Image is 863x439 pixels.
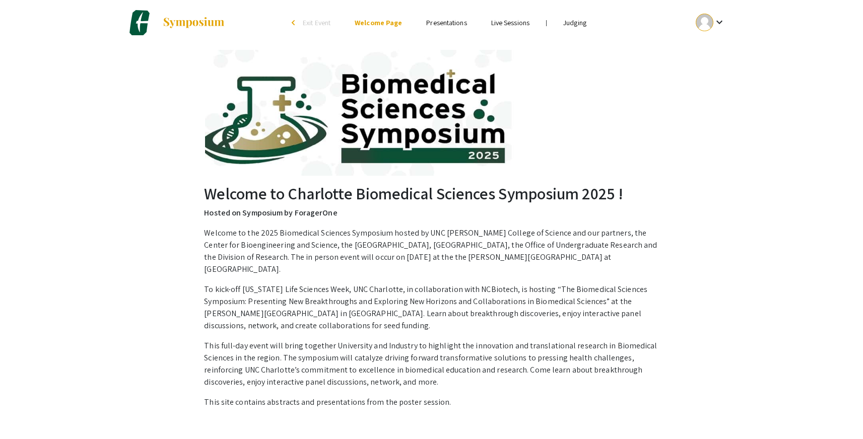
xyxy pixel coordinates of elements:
iframe: Chat [8,394,43,431]
a: Charlotte Biomedical Sciences Symposium 2025 [127,10,225,35]
img: Symposium by ForagerOne [162,17,225,29]
p: To kick-off [US_STATE] Life Sciences Week, UNC Charlotte, in collaboration with NCBiotech, is hos... [204,283,658,332]
h2: Welcome to Charlotte Biomedical Sciences Symposium 2025 ! [204,184,658,203]
div: arrow_back_ios [292,20,298,26]
a: Presentations [426,18,467,27]
a: Live Sessions [491,18,529,27]
p: Hosted on Symposium by ForagerOne [204,207,658,219]
mat-icon: Expand account dropdown [713,16,725,28]
a: Welcome Page [355,18,402,27]
li: | [542,18,551,27]
button: Expand account dropdown [685,11,736,34]
img: Charlotte Biomedical Sciences Symposium 2025 [127,10,152,35]
p: This full-day event will bring together University and Industry to highlight the innovation and t... [204,340,658,388]
p: This site contains abstracts and presentations from the poster session. [204,396,658,408]
p: Welcome to the 2025 Biomedical Sciences Symposium hosted by UNC [PERSON_NAME] College of Science ... [204,227,658,275]
img: Charlotte Biomedical Sciences Symposium 2025 [205,50,658,176]
span: Exit Event [303,18,330,27]
a: Judging [563,18,586,27]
